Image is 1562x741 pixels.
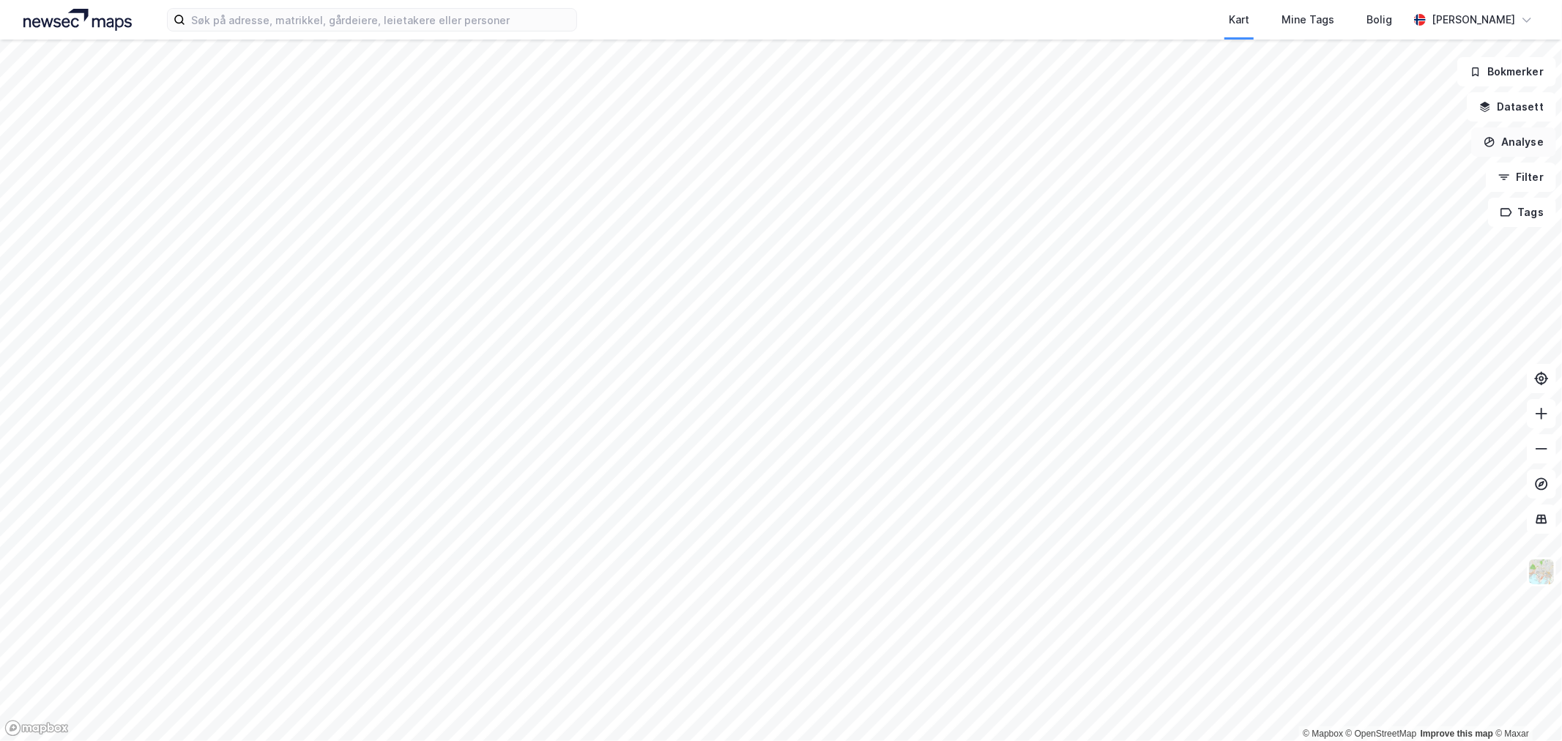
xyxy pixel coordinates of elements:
a: Improve this map [1421,729,1493,739]
img: logo.a4113a55bc3d86da70a041830d287a7e.svg [23,9,132,31]
a: OpenStreetMap [1346,729,1417,739]
button: Tags [1488,198,1556,227]
iframe: Chat Widget [1489,671,1562,741]
button: Datasett [1467,92,1556,122]
button: Filter [1486,163,1556,192]
a: Mapbox homepage [4,720,69,737]
div: Kart [1229,11,1249,29]
button: Bokmerker [1457,57,1556,86]
input: Søk på adresse, matrikkel, gårdeiere, leietakere eller personer [185,9,576,31]
img: Z [1528,558,1555,586]
div: [PERSON_NAME] [1432,11,1515,29]
a: Mapbox [1303,729,1343,739]
div: Mine Tags [1282,11,1334,29]
button: Analyse [1471,127,1556,157]
div: Bolig [1366,11,1392,29]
